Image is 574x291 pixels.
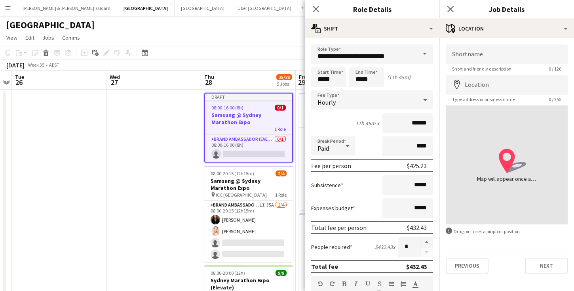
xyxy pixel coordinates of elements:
app-card-role: Brand Ambassador ([PERSON_NAME])2/207:30-20:00 (12h30m)[PERSON_NAME] [299,189,388,228]
div: Shift [305,19,439,38]
h3: Samsung @ Sydney Marathon Expo [299,225,388,239]
span: 2/4 [276,170,287,176]
span: Wed [110,73,120,80]
label: People required [311,243,352,251]
app-job-card: Draft08:00-16:00 (8h)0/1Samsung @ Sydney Marathon Expo1 RoleBrand Ambassador (Evening)0/108:00-16... [204,93,293,163]
span: 08:00-16:00 (8h) [211,105,243,111]
span: View [6,34,17,41]
div: $432.43 [406,262,427,270]
a: Edit [22,33,38,43]
div: $425.23 [407,162,427,170]
div: (11h 45m) [387,74,411,81]
div: 11h 45m x [355,120,379,127]
button: Text Color [412,281,418,287]
h3: Sydney Marathon Expo (Elevate) [299,104,388,119]
button: [GEOGRAPHIC_DATA] [117,0,175,16]
span: ICC [GEOGRAPHIC_DATA] [216,192,267,198]
span: 9/9 [276,270,287,276]
div: Draft [205,94,292,100]
h3: Role Details [305,4,439,14]
span: Paid [317,144,329,152]
app-job-card: 07:30-20:00 (12h30m)9/9Sydney Marathon Expo (Elevate) Sydney Marathon4 RolesBrand Ambassador ([PE... [299,93,388,210]
span: 1 Role [275,192,287,198]
button: Increase [420,237,433,247]
span: 08:00-20:00 (12h) [211,270,245,276]
span: 0 / 120 [542,66,568,72]
app-card-role: Brand Ambassador ([PERSON_NAME])4/407:30-20:00 (12h30m)[PERSON_NAME][PERSON_NAME][PERSON_NAME][PE... [299,128,388,189]
span: 08:00-20:15 (12h15m) [211,170,254,176]
span: Type address or business name [446,96,521,102]
span: Tue [15,73,24,80]
span: 1 Role [274,126,286,132]
h3: Job Details [439,4,574,14]
div: [DATE] [6,61,25,69]
div: Location [439,19,574,38]
div: Total fee [311,262,338,270]
span: Week 35 [26,62,46,68]
app-card-role: Brand Ambassador (Evening)0/108:00-16:00 (8h) [205,135,292,162]
span: Thu [204,73,214,80]
span: Hourly [317,98,336,106]
button: [PERSON_NAME] & [PERSON_NAME]'s Board [16,0,117,16]
span: Edit [25,34,34,41]
div: 5 Jobs [277,81,292,87]
button: Uber [GEOGRAPHIC_DATA] [231,0,298,16]
h3: Samsung @ Sydney Marathon Expo [204,177,293,191]
h3: Samsung @ Sydney Marathon Expo [205,111,292,126]
span: 29 [298,78,305,87]
div: Total fee per person [311,224,367,232]
a: Comms [59,33,83,43]
span: Short and friendly description [446,66,518,72]
span: 28 [203,78,214,87]
button: Next [525,258,568,274]
button: Unordered List [389,281,394,287]
span: 27 [108,78,120,87]
button: Underline [365,281,371,287]
span: Jobs [42,34,54,41]
app-card-role: Brand Ambassador ([PERSON_NAME])1I35A2/408:00-20:15 (12h15m)[PERSON_NAME][PERSON_NAME] [204,201,293,262]
button: Ordered List [401,281,406,287]
span: 26 [14,78,24,87]
span: Comms [62,34,80,41]
div: $432.43 [407,224,427,232]
button: Redo [329,281,335,287]
span: 0/1 [275,105,286,111]
button: Bold [341,281,347,287]
label: Expenses budget [311,205,355,212]
button: Previous [446,258,488,274]
h3: Sydney Marathon Expo (Elevate) [204,277,293,291]
button: [GEOGRAPHIC_DATA] [175,0,231,16]
button: Italic [353,281,359,287]
div: AEST [49,62,59,68]
div: Map will appear once address has been added [477,175,536,183]
span: 25/28 [276,74,292,80]
app-job-card: 08:00-20:15 (12h15m)2/4Samsung @ Sydney Marathon Expo ICC [GEOGRAPHIC_DATA]1 RoleBrand Ambassador... [204,166,293,262]
button: Strikethrough [377,281,382,287]
div: $432.43 x [375,243,395,251]
a: Jobs [39,33,57,43]
div: Fee per person [311,162,351,170]
span: 0 / 255 [542,96,568,102]
label: Subsistence [311,182,343,189]
a: View [3,33,21,43]
button: Undo [317,281,323,287]
h1: [GEOGRAPHIC_DATA] [6,19,95,31]
span: Fri [299,73,305,80]
div: Drag pin to set a pinpoint position [446,228,568,235]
